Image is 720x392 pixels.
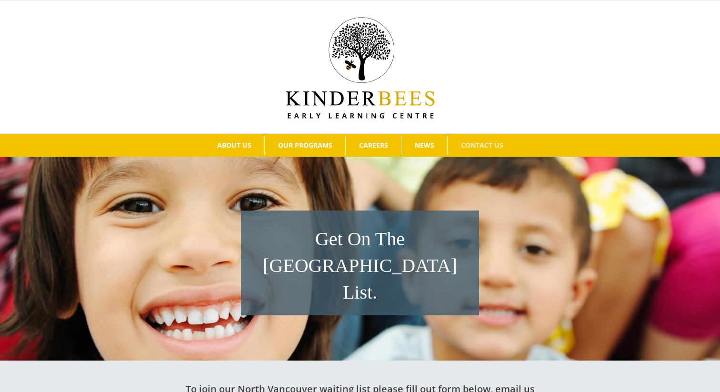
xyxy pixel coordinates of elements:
[461,142,503,149] span: CONTACT US
[401,136,447,155] a: NEWS
[217,142,251,149] span: ABOUT US
[246,226,474,306] h1: Get On The [GEOGRAPHIC_DATA] List.
[346,136,401,155] a: CAREERS
[359,142,388,149] span: CAREERS
[415,142,434,149] span: NEWS
[265,136,345,155] a: OUR PROGRAMS
[204,136,264,155] a: ABOUT US
[278,142,332,149] span: OUR PROGRAMS
[448,136,516,155] a: CONTACT US
[286,17,435,119] img: Kinder Bees Logo
[14,134,706,157] nav: Main Menu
